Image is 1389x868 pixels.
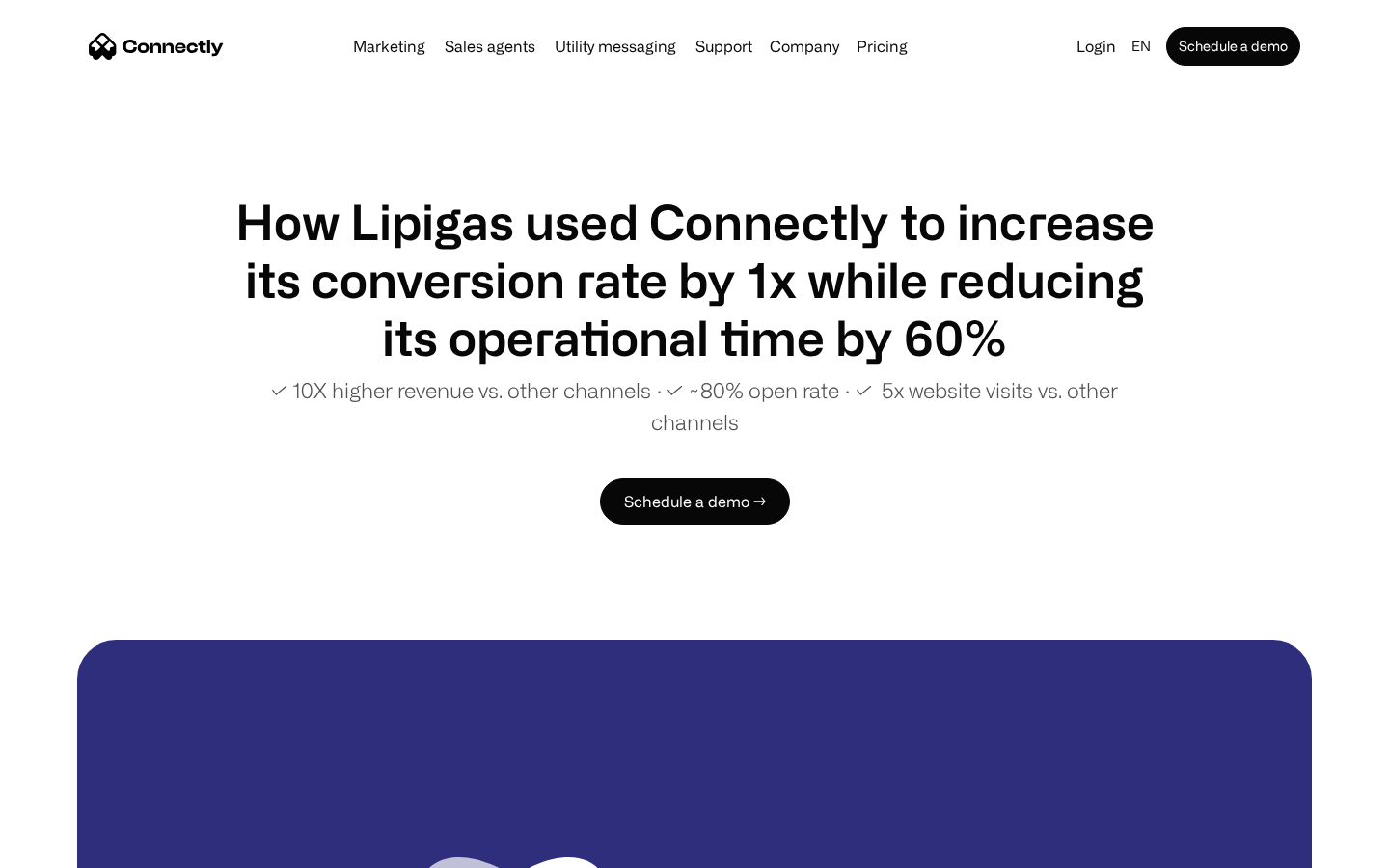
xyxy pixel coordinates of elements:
a: Utility messaging [547,39,684,54]
a: Marketing [345,39,433,54]
a: Schedule a demo → [600,478,790,525]
div: en [1131,33,1151,60]
a: Schedule a demo [1166,27,1300,66]
a: Support [688,39,760,54]
div: Company [764,33,845,60]
a: Pricing [849,39,915,54]
ul: Language list [39,834,116,861]
div: en [1124,33,1162,60]
a: home [89,32,224,61]
div: Company [770,33,839,60]
a: Sales agents [437,39,543,54]
p: ✓ 10X higher revenue vs. other channels ∙ ✓ ~80% open rate ∙ ✓ 5x website visits vs. other channels [231,374,1157,438]
aside: Language selected: English [19,832,116,861]
h1: How Lipigas used Connectly to increase its conversion rate by 1x while reducing its operational t... [231,193,1157,366]
a: Login [1069,33,1124,60]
